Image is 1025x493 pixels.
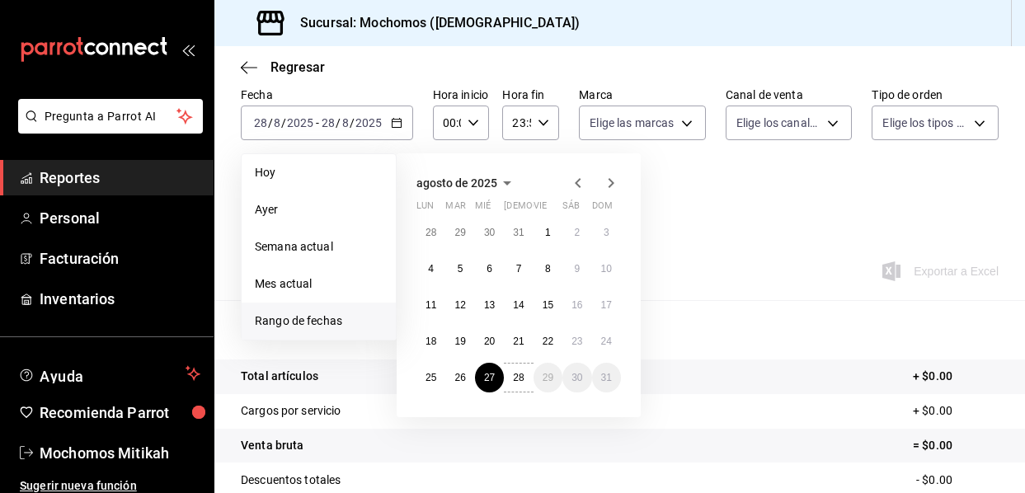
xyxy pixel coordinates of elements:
[543,299,553,311] abbr: 15 de agosto de 2025
[592,290,621,320] button: 17 de agosto de 2025
[913,368,999,385] p: + $0.00
[287,13,580,33] h3: Sucursal: Mochomos ([DEMOGRAPHIC_DATA])
[270,59,325,75] span: Regresar
[426,227,436,238] abbr: 28 de julio de 2025
[516,263,522,275] abbr: 7 de agosto de 2025
[281,116,286,129] span: /
[445,363,474,392] button: 26 de agosto de 2025
[241,89,413,101] label: Fecha
[181,43,195,56] button: open_drawer_menu
[445,326,474,356] button: 19 de agosto de 2025
[321,116,336,129] input: --
[433,89,490,101] label: Hora inicio
[562,218,591,247] button: 2 de agosto de 2025
[513,372,524,383] abbr: 28 de agosto de 2025
[273,116,281,129] input: --
[601,263,612,275] abbr: 10 de agosto de 2025
[416,290,445,320] button: 11 de agosto de 2025
[504,254,533,284] button: 7 de agosto de 2025
[45,108,177,125] span: Pregunta a Parrot AI
[286,116,314,129] input: ----
[579,89,706,101] label: Marca
[513,227,524,238] abbr: 31 de julio de 2025
[574,263,580,275] abbr: 9 de agosto de 2025
[241,437,303,454] p: Venta bruta
[513,299,524,311] abbr: 14 de agosto de 2025
[336,116,341,129] span: /
[12,120,203,137] a: Pregunta a Parrot AI
[592,363,621,392] button: 31 de agosto de 2025
[475,290,504,320] button: 13 de agosto de 2025
[916,472,999,489] p: - $0.00
[604,227,609,238] abbr: 3 de agosto de 2025
[534,218,562,247] button: 1 de agosto de 2025
[592,200,613,218] abbr: domingo
[475,218,504,247] button: 30 de julio de 2025
[534,200,547,218] abbr: viernes
[40,207,200,229] span: Personal
[504,200,601,218] abbr: jueves
[445,200,465,218] abbr: martes
[571,336,582,347] abbr: 23 de agosto de 2025
[268,116,273,129] span: /
[736,115,822,131] span: Elige los canales de venta
[913,402,999,420] p: + $0.00
[484,336,495,347] abbr: 20 de agosto de 2025
[484,299,495,311] abbr: 13 de agosto de 2025
[882,115,968,131] span: Elige los tipos de orden
[574,227,580,238] abbr: 2 de agosto de 2025
[571,372,582,383] abbr: 30 de agosto de 2025
[562,254,591,284] button: 9 de agosto de 2025
[475,254,504,284] button: 6 de agosto de 2025
[445,254,474,284] button: 5 de agosto de 2025
[504,218,533,247] button: 31 de julio de 2025
[571,299,582,311] abbr: 16 de agosto de 2025
[502,89,559,101] label: Hora fin
[40,442,200,464] span: Mochomos Mitikah
[726,89,853,101] label: Canal de venta
[534,290,562,320] button: 15 de agosto de 2025
[913,437,999,454] p: = $0.00
[416,173,517,193] button: agosto de 2025
[504,326,533,356] button: 21 de agosto de 2025
[445,218,474,247] button: 29 de julio de 2025
[543,336,553,347] abbr: 22 de agosto de 2025
[416,326,445,356] button: 18 de agosto de 2025
[255,164,383,181] span: Hoy
[601,299,612,311] abbr: 17 de agosto de 2025
[426,372,436,383] abbr: 25 de agosto de 2025
[316,116,319,129] span: -
[241,472,341,489] p: Descuentos totales
[18,99,203,134] button: Pregunta a Parrot AI
[592,254,621,284] button: 10 de agosto de 2025
[534,326,562,356] button: 22 de agosto de 2025
[504,363,533,392] button: 28 de agosto de 2025
[40,167,200,189] span: Reportes
[428,263,434,275] abbr: 4 de agosto de 2025
[454,227,465,238] abbr: 29 de julio de 2025
[562,290,591,320] button: 16 de agosto de 2025
[255,312,383,330] span: Rango de fechas
[426,336,436,347] abbr: 18 de agosto de 2025
[534,254,562,284] button: 8 de agosto de 2025
[562,326,591,356] button: 23 de agosto de 2025
[241,59,325,75] button: Regresar
[590,115,674,131] span: Elige las marcas
[255,275,383,293] span: Mes actual
[445,290,474,320] button: 12 de agosto de 2025
[255,201,383,218] span: Ayer
[475,200,491,218] abbr: miércoles
[475,326,504,356] button: 20 de agosto de 2025
[487,263,492,275] abbr: 6 de agosto de 2025
[40,288,200,310] span: Inventarios
[475,363,504,392] button: 27 de agosto de 2025
[416,218,445,247] button: 28 de julio de 2025
[355,116,383,129] input: ----
[40,247,200,270] span: Facturación
[872,89,999,101] label: Tipo de orden
[241,402,341,420] p: Cargos por servicio
[454,336,465,347] abbr: 19 de agosto de 2025
[350,116,355,129] span: /
[241,368,318,385] p: Total artículos
[484,227,495,238] abbr: 30 de julio de 2025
